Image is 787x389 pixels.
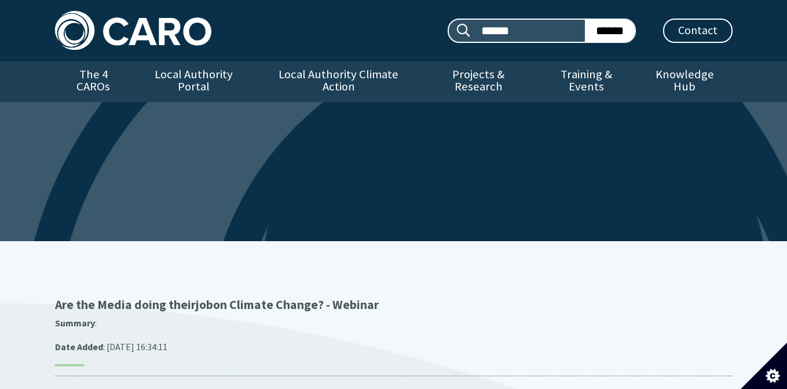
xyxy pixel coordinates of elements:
[637,61,732,102] a: Knowledge Hub
[256,61,421,102] a: Local Authority Climate Action
[55,297,733,313] p: Are the Media doing their on Climate Change? - Webinar
[55,11,211,50] img: Caro logo
[421,61,536,102] a: Projects & Research
[741,343,787,389] button: Set cookie preferences
[536,61,637,102] a: Training & Events
[55,316,733,331] p: :
[55,340,733,355] p: : [DATE] 16:34:11
[132,61,256,102] a: Local Authority Portal
[55,61,132,102] a: The 4 CAROs
[663,19,733,43] a: Contact
[55,341,103,352] strong: Date Added
[55,297,733,366] a: Are the Media doing theirjobon Climate Change? - Webinar Summary: Date Added: [DATE] 16:34:11
[55,317,95,329] strong: Summary
[196,297,213,312] span: job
